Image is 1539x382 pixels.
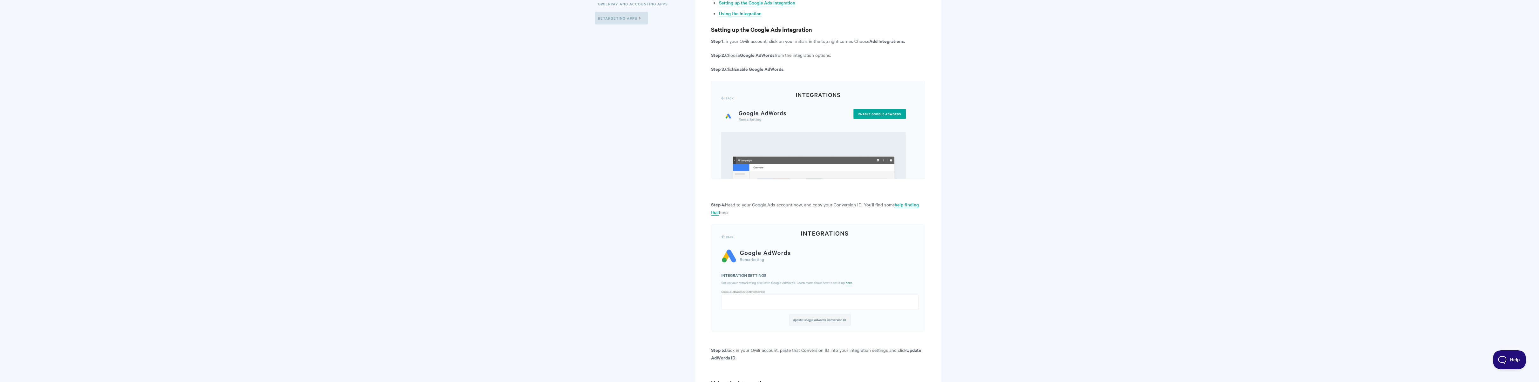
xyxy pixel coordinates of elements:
[734,65,783,72] strong: Enable Google AdWords
[711,65,925,73] p: Click .
[711,51,725,58] strong: Step 2.
[711,201,725,208] strong: Step 4.
[711,37,925,45] p: In your Qwilr account, click on your initials in the top right corner. Choose
[595,12,648,24] a: Retargeting Apps
[711,346,925,361] p: Back in your Qwilr account, paste that Conversion ID into your integration settings and click .
[711,65,725,72] strong: Step 3.
[711,201,925,216] p: Head to your Google Ads account now, and copy your Conversion ID. You'll find some here.
[711,346,921,361] strong: Update AdWords ID
[740,51,775,58] strong: Google AdWords
[1493,350,1526,369] iframe: Toggle Customer Support
[711,25,925,34] h3: Setting up the Google Ads integration
[719,10,762,17] a: Using the integration
[869,37,905,44] strong: Add Integrations.
[711,37,724,44] strong: Step 1.
[711,81,925,179] img: file-gchZ2KLJmL.png
[711,51,925,59] p: Choose from the integration options.
[711,346,725,353] strong: Step 5.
